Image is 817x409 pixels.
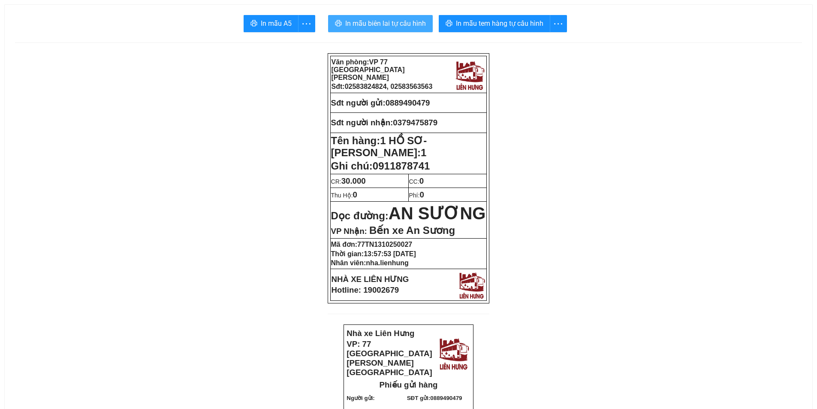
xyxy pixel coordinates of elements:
span: 1 HỒ SƠ-[PERSON_NAME]: [331,135,427,158]
button: more [298,15,315,32]
span: 30.000 [341,176,366,185]
strong: Phiếu gửi hàng [380,380,438,389]
span: 0889490479 [386,98,430,107]
button: more [550,15,567,32]
button: printerIn mẫu A5 [244,15,298,32]
span: Thu Hộ: [331,192,357,199]
strong: Nhân viên: [331,259,409,267]
span: CR: [331,178,366,185]
strong: Tên hàng: [331,135,427,158]
strong: Văn phòng: [332,58,405,81]
span: AN SƯƠNG [389,204,486,223]
strong: SĐT gửi: [407,395,462,401]
span: 0 [419,190,424,199]
span: Phí: [409,192,424,199]
strong: Sđt người nhận: [331,118,393,127]
span: Bến xe An Sương [369,224,455,236]
strong: Người gửi: [347,395,374,401]
strong: VP: 77 [GEOGRAPHIC_DATA][PERSON_NAME][GEOGRAPHIC_DATA] [347,339,432,377]
strong: Dọc đường: [331,210,486,221]
span: 0911878741 [373,160,430,172]
span: VP Nhận: [331,227,367,236]
button: printerIn mẫu biên lai tự cấu hình [328,15,433,32]
span: printer [335,20,342,28]
span: more [298,18,315,29]
span: 0 [353,190,357,199]
img: logo [457,270,486,300]
button: printerIn mẫu tem hàng tự cấu hình [439,15,550,32]
span: Ghi chú: [331,160,430,172]
strong: Nhà xe Liên Hưng [347,329,414,338]
strong: NHÀ XE LIÊN HƯNG [332,275,409,284]
span: 1 [421,147,426,158]
span: printer [446,20,452,28]
img: logo [453,58,486,91]
strong: Hotline: 19002679 [332,285,399,294]
strong: Thời gian: [331,250,416,258]
span: VP 77 [GEOGRAPHIC_DATA][PERSON_NAME] [332,58,405,81]
span: CC: [409,178,424,185]
span: 13:57:53 [DATE] [364,250,416,258]
span: 77TN1310250027 [357,241,412,248]
span: In mẫu tem hàng tự cấu hình [456,18,543,29]
strong: Sđt người gửi: [331,98,386,107]
img: logo [437,335,470,371]
strong: Mã đơn: [331,241,413,248]
span: more [550,18,567,29]
span: In mẫu biên lai tự cấu hình [345,18,426,29]
span: In mẫu A5 [261,18,292,29]
strong: Sđt: [332,83,433,90]
span: 0 [419,176,424,185]
span: 0379475879 [393,118,437,127]
span: 0889490479 [430,395,462,401]
span: printer [250,20,257,28]
span: nha.lienhung [366,259,409,267]
span: 02583824824, 02583563563 [345,83,433,90]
